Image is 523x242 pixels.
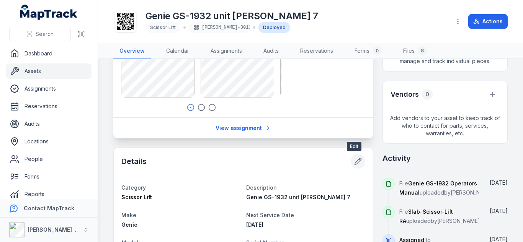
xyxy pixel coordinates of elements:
[391,89,419,100] h3: Vendors
[6,63,92,79] a: Assets
[383,108,507,143] span: Add vendors to your asset to keep track of who to contact for parts, services, warranties, etc.
[204,43,248,59] a: Assignments
[490,179,508,186] span: [DATE]
[490,208,508,214] span: [DATE]
[145,10,318,22] h1: Genie GS-1932 unit [PERSON_NAME] 7
[348,43,388,59] a: Forms0
[422,89,433,100] div: 0
[121,184,146,191] span: Category
[257,43,285,59] a: Audits
[399,208,480,224] span: File uploaded by [PERSON_NAME]
[189,22,250,33] div: [PERSON_NAME]-3013
[6,46,92,61] a: Dashboard
[211,121,276,135] a: View assignment
[347,142,361,151] span: Edit
[160,43,195,59] a: Calendar
[258,22,290,33] div: Deployed
[399,180,494,196] span: File uploaded by [PERSON_NAME]
[6,81,92,96] a: Assignments
[28,226,81,233] strong: [PERSON_NAME] Air
[121,156,147,167] h2: Details
[6,116,92,132] a: Audits
[121,194,152,200] span: Scissor Lift
[121,221,137,228] span: Genie
[6,99,92,114] a: Reservations
[20,5,78,20] a: MapTrack
[246,221,263,228] time: 18/10/2025, 12:00:00 am
[121,212,136,218] span: Make
[246,194,350,200] span: Genie GS-1932 unit [PERSON_NAME] 7
[294,43,339,59] a: Reservations
[468,14,508,29] button: Actions
[382,153,411,164] h2: Activity
[490,208,508,214] time: 15/08/2025, 12:57:34 pm
[418,46,427,55] div: 8
[246,184,277,191] span: Description
[397,43,433,59] a: Files8
[150,24,176,30] span: Scissor Lift
[246,212,294,218] span: Next Service Date
[113,43,151,59] a: Overview
[9,27,71,41] button: Search
[24,205,74,211] strong: Contact MapTrack
[246,221,263,228] span: [DATE]
[373,46,382,55] div: 0
[6,169,92,184] a: Forms
[399,208,453,224] span: Slab-Scissor-Lift RA
[6,187,92,202] a: Reports
[6,134,92,149] a: Locations
[6,151,92,167] a: People
[36,30,54,38] span: Search
[490,179,508,186] time: 15/08/2025, 12:57:37 pm
[399,180,477,196] span: Genie GS-1932 Operators Manual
